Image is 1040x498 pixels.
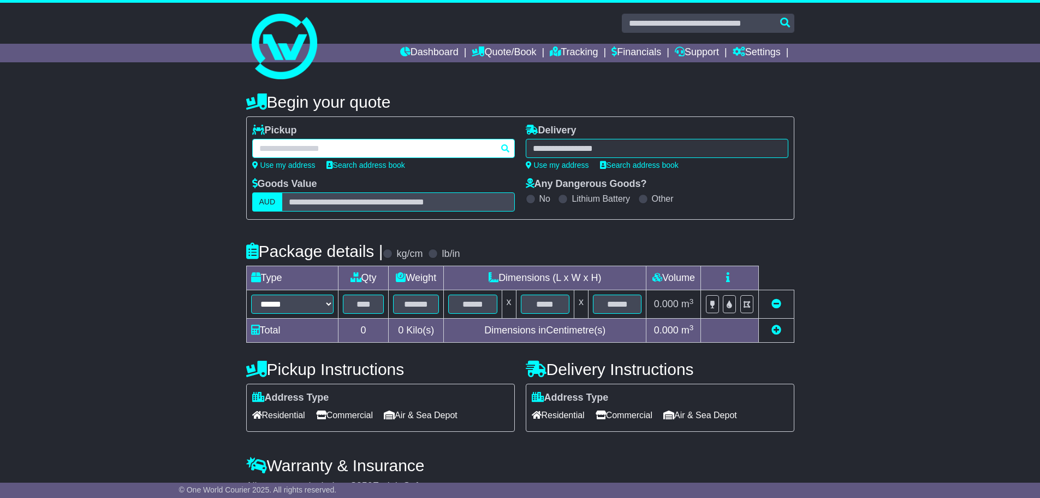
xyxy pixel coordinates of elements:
[574,290,588,319] td: x
[384,407,457,424] span: Air & Sea Depot
[600,161,679,169] a: Search address book
[654,325,679,336] span: 0.000
[398,325,403,336] span: 0
[526,161,589,169] a: Use my address
[389,319,444,343] td: Kilo(s)
[526,125,577,137] label: Delivery
[646,266,701,290] td: Volume
[252,407,305,424] span: Residential
[246,266,338,290] td: Type
[246,360,515,378] h4: Pickup Instructions
[400,44,459,62] a: Dashboard
[252,192,283,212] label: AUD
[246,481,794,493] div: All our quotes include a $ FreightSafe warranty.
[652,194,674,204] label: Other
[526,360,794,378] h4: Delivery Instructions
[472,44,536,62] a: Quote/Book
[771,298,781,309] a: Remove this item
[663,407,737,424] span: Air & Sea Depot
[246,319,338,343] td: Total
[526,178,647,190] label: Any Dangerous Goods?
[338,319,389,343] td: 0
[539,194,550,204] label: No
[396,248,423,260] label: kg/cm
[389,266,444,290] td: Weight
[733,44,781,62] a: Settings
[356,481,373,491] span: 250
[442,248,460,260] label: lb/in
[572,194,630,204] label: Lithium Battery
[444,266,646,290] td: Dimensions (L x W x H)
[252,125,297,137] label: Pickup
[252,392,329,404] label: Address Type
[690,324,694,332] sup: 3
[681,298,694,309] span: m
[252,139,515,158] typeahead: Please provide city
[532,407,585,424] span: Residential
[596,407,652,424] span: Commercial
[246,242,383,260] h4: Package details |
[502,290,516,319] td: x
[690,297,694,306] sup: 3
[550,44,598,62] a: Tracking
[246,93,794,111] h4: Begin your quote
[444,319,646,343] td: Dimensions in Centimetre(s)
[654,298,679,309] span: 0.000
[338,266,389,290] td: Qty
[246,456,794,474] h4: Warranty & Insurance
[252,161,316,169] a: Use my address
[771,325,781,336] a: Add new item
[611,44,661,62] a: Financials
[252,178,317,190] label: Goods Value
[179,485,337,494] span: © One World Courier 2025. All rights reserved.
[681,325,694,336] span: m
[316,407,373,424] span: Commercial
[326,161,405,169] a: Search address book
[532,392,609,404] label: Address Type
[675,44,719,62] a: Support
